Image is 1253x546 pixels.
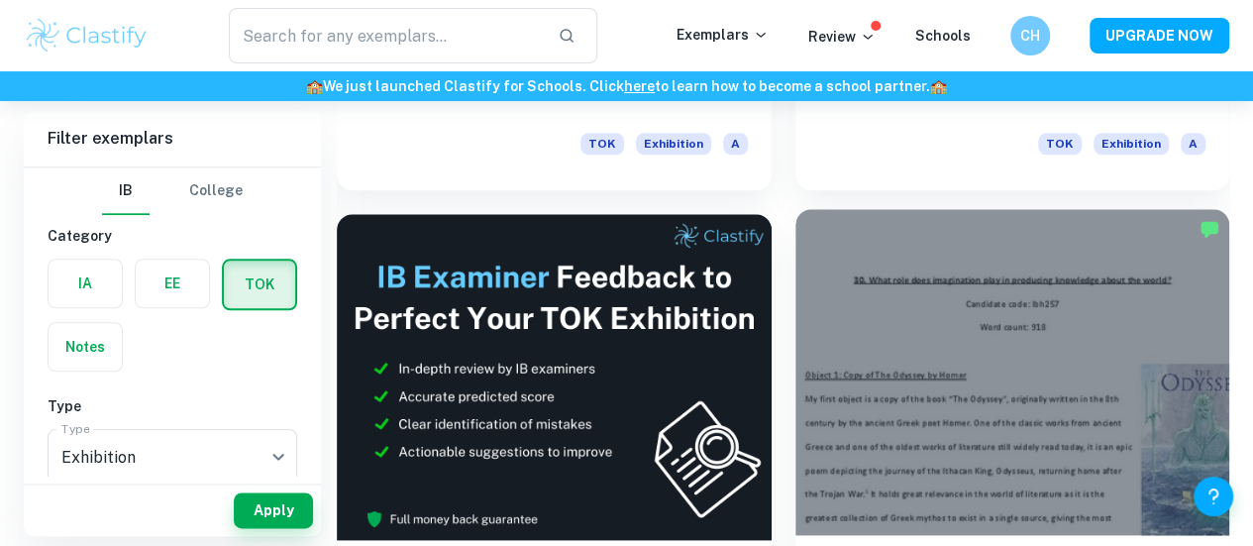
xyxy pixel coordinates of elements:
label: Type [61,420,90,437]
span: 🏫 [306,78,323,94]
button: Notes [49,323,122,371]
button: TOK [224,261,295,308]
img: Clastify logo [24,16,150,55]
h6: CH [1019,25,1042,47]
span: 🏫 [930,78,947,94]
button: IB [102,167,150,215]
a: Schools [915,28,971,44]
button: EE [136,260,209,307]
div: Exhibition [48,429,297,485]
span: Exhibition [1094,133,1169,155]
span: TOK [1038,133,1082,155]
button: UPGRADE NOW [1090,18,1229,54]
button: Apply [234,492,313,528]
p: Review [808,26,876,48]
div: Filter type choice [102,167,243,215]
span: A [723,133,748,155]
input: Search for any exemplars... [229,8,542,63]
button: IA [49,260,122,307]
button: CH [1010,16,1050,55]
span: TOK [580,133,624,155]
button: Help and Feedback [1194,477,1233,516]
span: Exhibition [636,133,711,155]
button: College [189,167,243,215]
a: here [624,78,655,94]
p: Exemplars [677,24,769,46]
img: Marked [1200,219,1219,239]
span: A [1181,133,1205,155]
img: Thumbnail [337,214,772,540]
h6: Filter exemplars [24,111,321,166]
h6: Type [48,395,297,417]
h6: We just launched Clastify for Schools. Click to learn how to become a school partner. [4,75,1249,97]
h6: Category [48,225,297,247]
